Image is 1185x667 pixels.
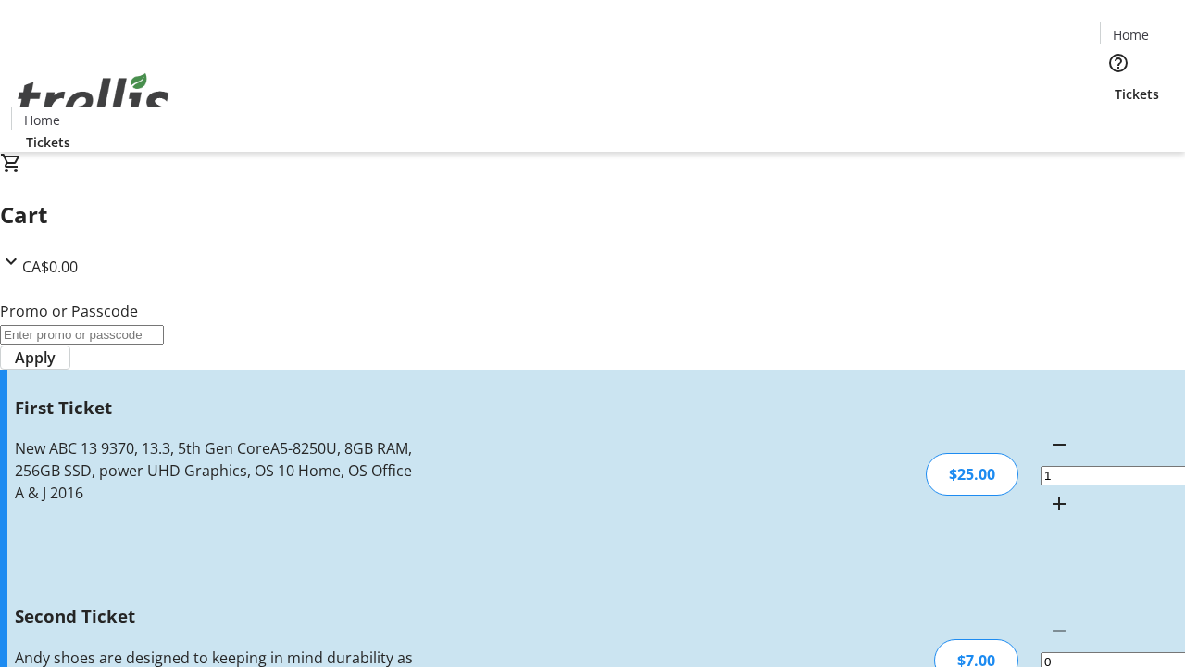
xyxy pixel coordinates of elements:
[1101,25,1160,44] a: Home
[11,132,85,152] a: Tickets
[24,110,60,130] span: Home
[12,110,71,130] a: Home
[15,437,419,504] div: New ABC 13 9370, 13.3, 5th Gen CoreA5-8250U, 8GB RAM, 256GB SSD, power UHD Graphics, OS 10 Home, ...
[15,395,419,421] h3: First Ticket
[1041,426,1078,463] button: Decrement by one
[26,132,70,152] span: Tickets
[1100,44,1137,82] button: Help
[926,453,1018,496] div: $25.00
[1041,485,1078,522] button: Increment by one
[15,603,419,629] h3: Second Ticket
[1113,25,1149,44] span: Home
[1100,84,1174,104] a: Tickets
[1115,84,1159,104] span: Tickets
[22,257,78,277] span: CA$0.00
[15,346,56,369] span: Apply
[1100,104,1137,141] button: Cart
[11,53,176,145] img: Orient E2E Organization vt8qAQIrmI's Logo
